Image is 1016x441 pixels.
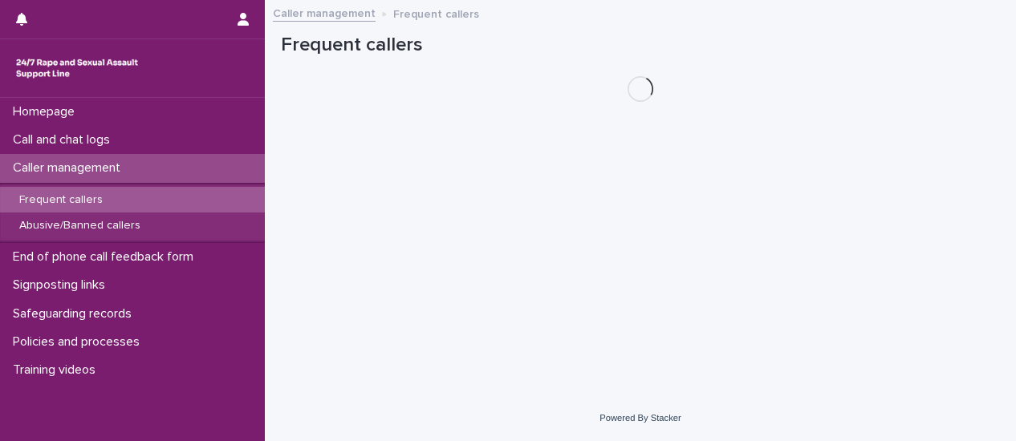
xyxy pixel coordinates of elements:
p: Frequent callers [6,193,116,207]
p: Safeguarding records [6,306,144,322]
h1: Frequent callers [281,34,1000,57]
p: Policies and processes [6,334,152,350]
p: Abusive/Banned callers [6,219,153,233]
p: Training videos [6,362,108,378]
p: Caller management [6,160,133,176]
p: Call and chat logs [6,132,123,148]
img: rhQMoQhaT3yELyF149Cw [13,52,141,84]
a: Powered By Stacker [599,413,681,423]
a: Caller management [273,3,376,22]
p: Signposting links [6,277,118,293]
p: Frequent callers [393,4,479,22]
p: End of phone call feedback form [6,249,206,265]
p: Homepage [6,104,87,119]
